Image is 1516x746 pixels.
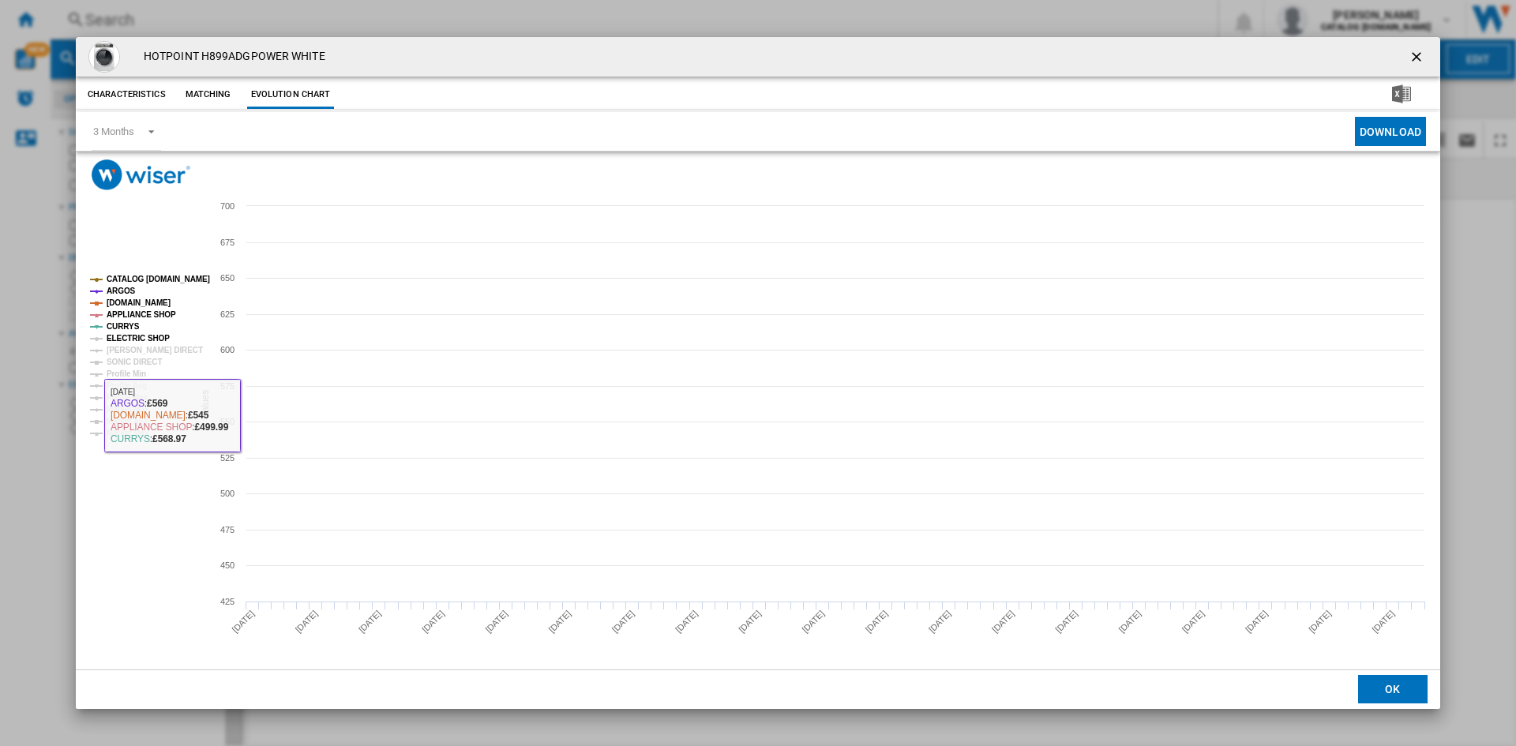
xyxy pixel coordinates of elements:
[1116,609,1143,635] tspan: [DATE]
[107,429,149,437] tspan: Market Max
[1358,675,1428,703] button: OK
[220,381,235,391] tspan: 575
[107,417,148,425] tspan: Market Avg
[220,525,235,534] tspan: 475
[547,609,573,635] tspan: [DATE]
[92,159,190,190] img: logo_wiser_300x94.png
[136,49,325,65] h4: HOTPOINT H899ADGPOWER WHITE
[107,275,210,283] tspan: CATALOG [DOMAIN_NAME]
[420,609,446,635] tspan: [DATE]
[1370,609,1396,635] tspan: [DATE]
[927,609,953,635] tspan: [DATE]
[107,310,176,319] tspan: APPLIANCE SHOP
[230,609,256,635] tspan: [DATE]
[220,453,235,463] tspan: 525
[220,560,235,570] tspan: 450
[220,345,235,354] tspan: 600
[107,369,146,378] tspan: Profile Min
[93,126,134,137] div: 3 Months
[107,405,147,414] tspan: Market Min
[107,298,171,307] tspan: [DOMAIN_NAME]
[800,609,826,635] tspan: [DATE]
[1355,117,1426,146] button: Download
[1180,609,1206,635] tspan: [DATE]
[84,81,170,109] button: Characteristics
[107,322,140,331] tspan: CURRYS
[357,609,383,635] tspan: [DATE]
[220,273,235,283] tspan: 650
[107,287,136,295] tspan: ARGOS
[1053,609,1079,635] tspan: [DATE]
[864,609,890,635] tspan: [DATE]
[610,609,636,635] tspan: [DATE]
[1392,84,1411,103] img: excel-24x24.png
[107,346,203,354] tspan: [PERSON_NAME] DIRECT
[220,597,235,606] tspan: 425
[674,609,700,635] tspan: [DATE]
[483,609,509,635] tspan: [DATE]
[107,358,162,366] tspan: SONIC DIRECT
[1307,609,1333,635] tspan: [DATE]
[294,609,320,635] tspan: [DATE]
[200,390,211,418] tspan: Values
[990,609,1016,635] tspan: [DATE]
[1244,609,1270,635] tspan: [DATE]
[737,609,763,635] tspan: [DATE]
[220,238,235,247] tspan: 675
[76,37,1440,709] md-dialog: Product popup
[107,393,148,402] tspan: Profile Max
[88,41,120,73] img: h899adgpoweruk.png
[247,81,335,109] button: Evolution chart
[107,334,170,343] tspan: ELECTRIC SHOP
[220,489,235,498] tspan: 500
[174,81,243,109] button: Matching
[1409,49,1428,68] ng-md-icon: getI18NText('BUTTONS.CLOSE_DIALOG')
[107,381,147,390] tspan: Profile Avg
[1402,41,1434,73] button: getI18NText('BUTTONS.CLOSE_DIALOG')
[220,417,235,426] tspan: 550
[220,201,235,211] tspan: 700
[1367,81,1436,109] button: Download in Excel
[220,309,235,319] tspan: 625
